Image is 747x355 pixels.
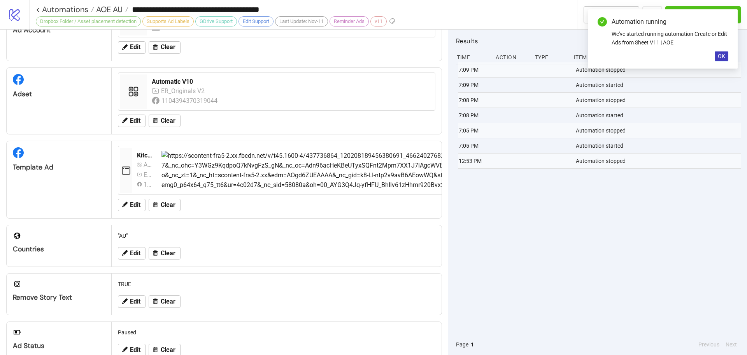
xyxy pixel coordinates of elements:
button: Clear [149,247,181,260]
button: Clear [149,41,181,54]
div: Automation stopped [575,62,743,77]
div: Edit Support [238,16,274,26]
span: AOE AU [94,4,123,14]
div: Automation stopped [575,154,743,168]
div: Type [534,50,568,65]
span: Edit [130,44,140,51]
div: ER_Originals V2 [161,86,206,96]
div: Last Update: Nov-11 [275,16,328,26]
div: We've started running automation Create or Edit Ads from Sheet V11 | AOE [612,30,728,47]
div: Automation running [612,17,728,26]
div: 7:05 PM [458,138,491,153]
div: Adset [13,90,105,99]
button: Edit [118,41,146,54]
button: OK [715,51,728,61]
div: 7:09 PM [458,62,491,77]
span: Edit [130,346,140,353]
button: Next [723,340,739,349]
button: Edit [118,115,146,127]
span: Clear [161,346,175,353]
span: Clear [161,298,175,305]
span: Edit [130,201,140,208]
span: OK [718,53,725,59]
div: Automation started [575,108,743,123]
div: Ad Account [13,26,105,35]
div: Countries [13,245,105,254]
span: Edit [130,250,140,257]
button: Clear [149,115,181,127]
div: 12:53 PM [458,154,491,168]
img: https://scontent-fra5-2.xx.fbcdn.net/v/t45.1600-4/437736864_120208189456380691_466240276826840405... [161,151,550,190]
div: Supports Ad Labels [142,16,194,26]
button: ... [642,6,662,23]
div: "AU" [115,228,438,243]
span: Page [456,340,468,349]
div: Automatic V10 [152,78,430,86]
button: Edit [118,247,146,260]
div: Dropbox Folder / Asset placement detection [36,16,141,26]
button: 1 [468,340,476,349]
div: 7:08 PM [458,93,491,108]
button: Edit [118,199,146,211]
div: 7:08 PM [458,108,491,123]
div: Template Ad [13,163,105,172]
div: Kitchn Template [137,151,155,160]
span: Clear [161,250,175,257]
div: 1104394370319044 [161,96,219,106]
div: Item [573,50,741,65]
button: Clear [149,295,181,308]
div: Automation started [575,78,743,92]
div: Automation stopped [575,93,743,108]
div: v11 [370,16,387,26]
span: Clear [161,201,175,208]
button: Previous [696,340,722,349]
div: GDrive Support [195,16,237,26]
a: < Automations [36,5,94,13]
span: Clear [161,44,175,51]
button: Clear [149,199,181,211]
div: Ad Status [13,341,105,350]
div: 7:05 PM [458,123,491,138]
button: Edit [118,295,146,308]
a: AOE AU [94,5,128,13]
div: Automatic [144,160,152,170]
span: check-circle [598,17,607,26]
div: TRUE [115,277,438,291]
div: 1104394370319044 [144,180,152,189]
div: Remove Story Text [13,293,105,302]
div: Action [495,50,528,65]
h2: Results [456,36,741,46]
button: To Builder [584,6,640,23]
div: Paused [115,325,438,340]
div: Reminder Ads [330,16,369,26]
button: Run Automation [665,6,741,23]
span: Clear [161,117,175,124]
span: Edit [130,117,140,124]
div: Automation stopped [575,123,743,138]
div: ER_Originals V2 [144,170,152,180]
span: Edit [130,298,140,305]
div: Time [456,50,489,65]
div: Automation started [575,138,743,153]
div: 7:09 PM [458,78,491,92]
